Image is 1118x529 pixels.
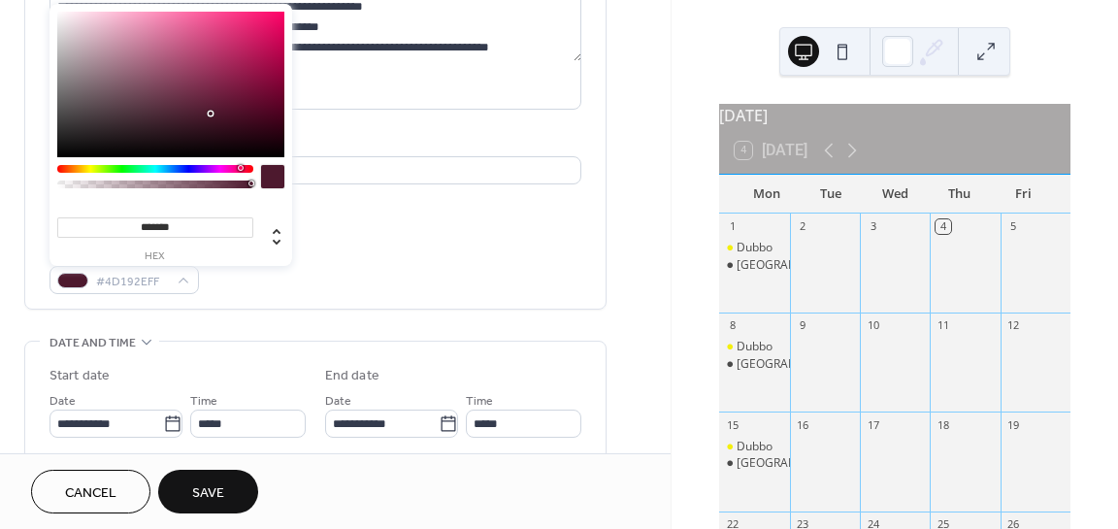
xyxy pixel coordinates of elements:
[719,339,789,355] div: Dubbo
[936,219,950,234] div: 4
[991,175,1055,214] div: Fri
[866,219,880,234] div: 3
[936,417,950,432] div: 18
[737,439,773,455] div: Dubbo
[719,104,1070,127] div: [DATE]
[719,455,789,472] div: PORTLAND
[737,240,773,256] div: Dubbo
[725,318,740,333] div: 8
[1006,219,1021,234] div: 5
[719,257,789,274] div: PORTLAND
[725,417,740,432] div: 15
[866,318,880,333] div: 10
[192,483,224,504] span: Save
[927,175,991,214] div: Thu
[325,391,351,412] span: Date
[49,391,76,412] span: Date
[190,391,217,412] span: Time
[719,356,789,373] div: PORTLAND
[719,439,789,455] div: Dubbo
[1006,318,1021,333] div: 12
[863,175,927,214] div: Wed
[49,366,110,386] div: Start date
[796,219,810,234] div: 2
[49,333,136,353] span: Date and time
[799,175,863,214] div: Tue
[158,470,258,513] button: Save
[866,417,880,432] div: 17
[31,470,150,513] button: Cancel
[735,175,799,214] div: Mon
[737,455,854,472] div: [GEOGRAPHIC_DATA]
[57,251,253,262] label: hex
[96,272,168,292] span: #4D192EFF
[65,483,116,504] span: Cancel
[466,391,493,412] span: Time
[737,257,854,274] div: [GEOGRAPHIC_DATA]
[796,417,810,432] div: 16
[737,356,854,373] div: [GEOGRAPHIC_DATA]
[725,219,740,234] div: 1
[49,133,577,153] div: Location
[737,339,773,355] div: Dubbo
[796,318,810,333] div: 9
[325,366,379,386] div: End date
[1006,417,1021,432] div: 19
[719,240,789,256] div: Dubbo
[936,318,950,333] div: 11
